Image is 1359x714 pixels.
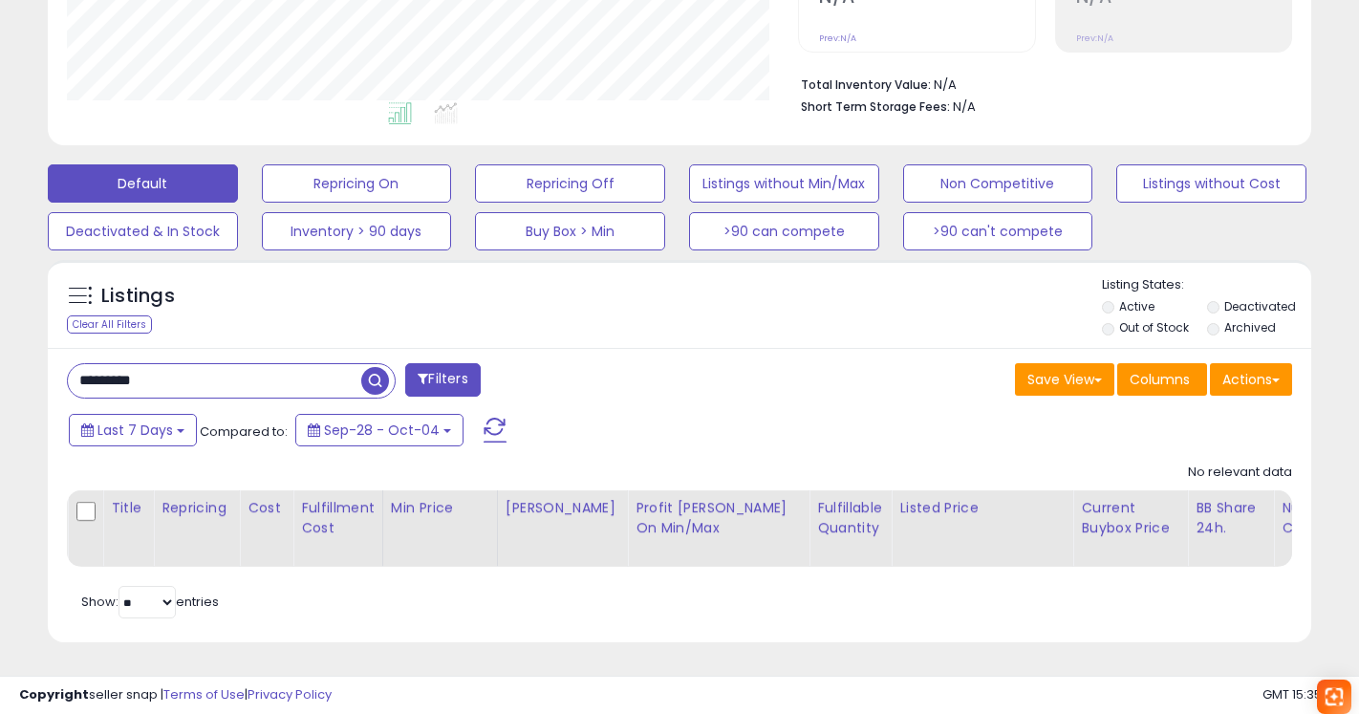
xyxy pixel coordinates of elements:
div: Clear All Filters [67,315,152,334]
a: Privacy Policy [248,685,332,703]
button: Buy Box > Min [475,212,665,250]
button: Inventory > 90 days [262,212,452,250]
div: No relevant data [1188,464,1292,482]
span: Compared to: [200,422,288,441]
div: seller snap | | [19,686,332,704]
li: N/A [801,72,1278,95]
label: Out of Stock [1119,319,1189,335]
div: Repricing [162,498,231,518]
button: >90 can compete [689,212,879,250]
small: Prev: N/A [819,32,856,44]
span: Sep-28 - Oct-04 [324,421,440,440]
button: Actions [1210,363,1292,396]
strong: Copyright [19,685,89,703]
p: Listing States: [1102,276,1312,294]
div: Fulfillable Quantity [817,498,883,538]
div: Current Buybox Price [1081,498,1179,538]
h5: Listings [101,283,175,310]
button: Repricing On [262,164,452,203]
button: Columns [1117,363,1207,396]
span: Last 7 Days [97,421,173,440]
small: Prev: N/A [1076,32,1113,44]
button: Last 7 Days [69,414,197,446]
button: Non Competitive [903,164,1093,203]
div: Min Price [391,498,489,518]
div: Cost [248,498,285,518]
button: >90 can't compete [903,212,1093,250]
label: Archived [1224,319,1276,335]
button: Filters [405,363,480,397]
label: Active [1119,298,1154,314]
button: Default [48,164,238,203]
div: [PERSON_NAME] [506,498,619,518]
label: Deactivated [1224,298,1296,314]
div: Fulfillment Cost [301,498,375,538]
button: Save View [1015,363,1114,396]
button: Sep-28 - Oct-04 [295,414,464,446]
span: 2025-10-12 15:35 GMT [1262,685,1340,703]
span: Show: entries [81,593,219,611]
th: The percentage added to the cost of goods (COGS) that forms the calculator for Min & Max prices. [628,490,809,567]
button: Deactivated & In Stock [48,212,238,250]
div: BB Share 24h. [1196,498,1265,538]
div: Profit [PERSON_NAME] on Min/Max [636,498,801,538]
button: Repricing Off [475,164,665,203]
span: Columns [1130,370,1190,389]
b: Total Inventory Value: [801,76,931,93]
button: Listings without Cost [1116,164,1306,203]
button: Listings without Min/Max [689,164,879,203]
a: Terms of Use [163,685,245,703]
b: Short Term Storage Fees: [801,98,950,115]
div: Listed Price [899,498,1065,518]
span: N/A [953,97,976,116]
div: Title [111,498,145,518]
div: Num of Comp. [1282,498,1351,538]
